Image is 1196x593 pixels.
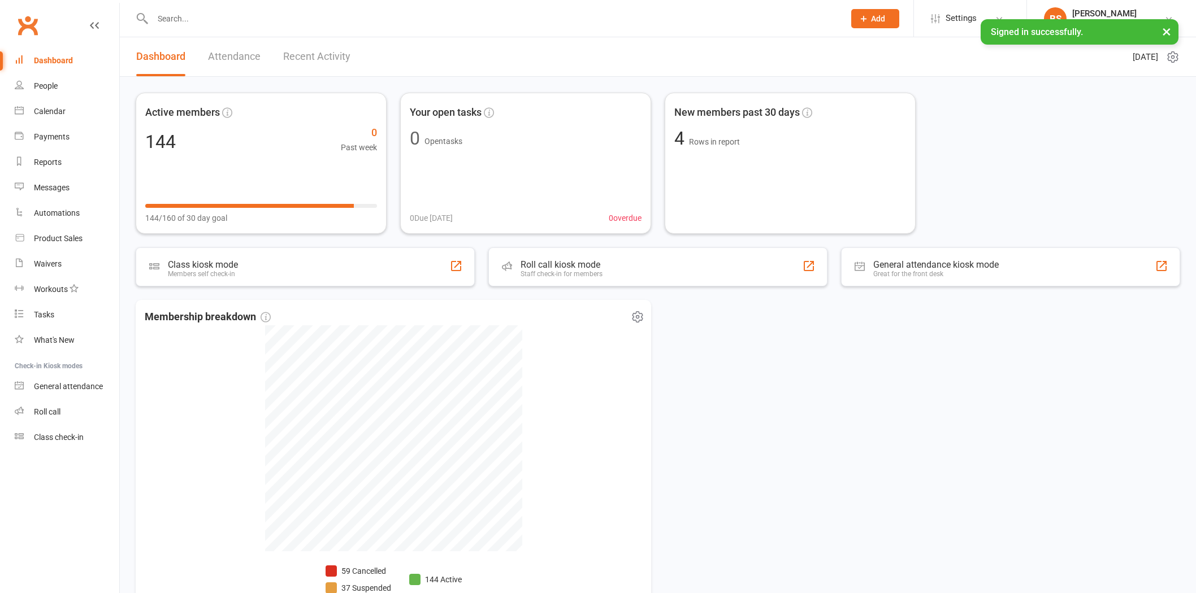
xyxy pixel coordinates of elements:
[34,158,62,167] div: Reports
[15,277,119,302] a: Workouts
[410,212,453,224] span: 0 Due [DATE]
[208,37,261,76] a: Attendance
[34,208,80,217] div: Automations
[424,137,462,146] span: Open tasks
[145,104,220,121] span: Active members
[14,11,42,40] a: Clubworx
[15,425,119,450] a: Class kiosk mode
[34,132,70,141] div: Payments
[1072,19,1144,29] div: Staying Active Bondi
[34,183,70,192] div: Messages
[15,226,119,251] a: Product Sales
[168,270,238,278] div: Members self check-in
[674,128,689,149] span: 4
[341,141,377,154] span: Past week
[15,399,119,425] a: Roll call
[851,9,899,28] button: Add
[521,270,603,278] div: Staff check-in for members
[15,374,119,399] a: General attendance kiosk mode
[15,175,119,200] a: Messages
[149,11,837,27] input: Search...
[1156,19,1177,43] button: ×
[34,433,84,442] div: Class check-in
[1072,8,1144,19] div: [PERSON_NAME]
[15,150,119,175] a: Reports
[1044,7,1067,30] div: BS
[871,14,885,23] span: Add
[34,335,75,345] div: What's New
[946,6,977,31] span: Settings
[15,73,119,99] a: People
[34,310,54,319] div: Tasks
[674,104,800,121] span: New members past 30 days
[410,129,420,147] div: 0
[34,81,58,90] div: People
[689,137,740,146] span: Rows in report
[145,133,176,151] div: 144
[15,251,119,277] a: Waivers
[145,309,271,325] span: Membership breakdown
[15,99,119,124] a: Calendar
[521,259,603,270] div: Roll call kiosk mode
[341,125,377,141] span: 0
[15,328,119,353] a: What's New
[34,382,103,391] div: General attendance
[409,573,462,586] li: 144 Active
[34,234,83,243] div: Product Sales
[15,302,119,328] a: Tasks
[15,124,119,150] a: Payments
[34,285,68,294] div: Workouts
[34,107,66,116] div: Calendar
[34,56,73,65] div: Dashboard
[15,48,119,73] a: Dashboard
[410,104,482,121] span: Your open tasks
[873,270,999,278] div: Great for the front desk
[873,259,999,270] div: General attendance kiosk mode
[1133,50,1158,64] span: [DATE]
[326,565,391,577] li: 59 Cancelled
[609,212,642,224] span: 0 overdue
[34,259,62,268] div: Waivers
[168,259,238,270] div: Class kiosk mode
[34,407,60,416] div: Roll call
[283,37,350,76] a: Recent Activity
[15,200,119,226] a: Automations
[991,27,1083,37] span: Signed in successfully.
[145,212,227,224] span: 144/160 of 30 day goal
[136,37,185,76] a: Dashboard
